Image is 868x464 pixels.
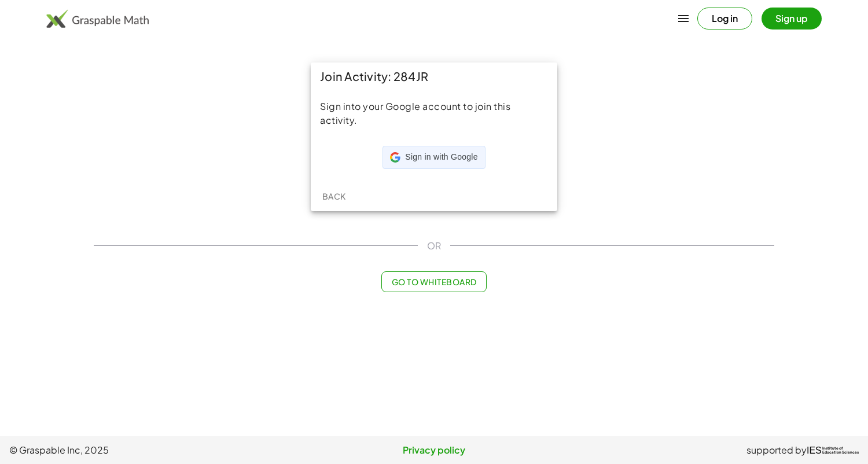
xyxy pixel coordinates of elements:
button: Back [315,186,352,207]
button: Log in [697,8,752,30]
span: IES [807,445,822,456]
a: Privacy policy [292,443,575,457]
span: Go to Whiteboard [391,277,476,287]
div: Sign into your Google account to join this activity. [320,100,548,127]
div: Join Activity: 284JR [311,62,557,90]
button: Go to Whiteboard [381,271,486,292]
span: supported by [746,443,807,457]
span: Institute of Education Sciences [822,447,859,455]
span: © Graspable Inc, 2025 [9,443,292,457]
span: Sign in with Google [405,152,477,163]
span: Back [322,191,345,201]
div: Sign in with Google [382,146,485,169]
span: OR [427,239,441,253]
a: IESInstitute ofEducation Sciences [807,443,859,457]
button: Sign up [762,8,822,30]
